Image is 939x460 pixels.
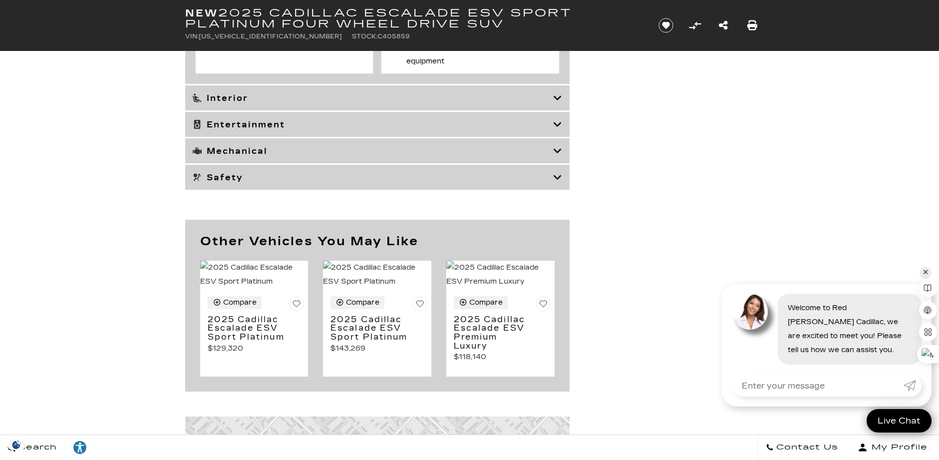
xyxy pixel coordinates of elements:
a: Share this New 2025 Cadillac Escalade ESV Sport Platinum Four Wheel Drive SUV [719,18,728,32]
a: Submit [904,375,922,397]
img: Agent profile photo [732,294,768,330]
span: My Profile [868,441,928,455]
section: Click to Open Cookie Consent Modal [5,440,28,450]
button: Save Vehicle [412,296,427,317]
a: 2025 Cadillac Escalade ESV Premium Luxury $118,140 [454,315,551,364]
div: Welcome to Red [PERSON_NAME] Cadillac, we are excited to meet you! Please tell us how we can assi... [778,294,922,365]
span: VIN: [185,33,199,40]
img: 2025 Cadillac Escalade ESV Sport Platinum [323,261,431,289]
span: [US_VEHICLE_IDENTIFICATION_NUMBER] [199,33,342,40]
img: 2025 Cadillac Escalade ESV Premium Luxury [446,261,555,289]
a: Print this New 2025 Cadillac Escalade ESV Sport Platinum Four Wheel Drive SUV [747,18,757,32]
p: $143,269 [330,342,427,356]
span: Contact Us [774,441,838,455]
input: Enter your message [732,375,904,397]
h1: 2025 Cadillac Escalade ESV Sport Platinum Four Wheel Drive SUV [185,7,642,29]
button: Compare Vehicle [687,18,702,33]
button: Save Vehicle [536,296,551,317]
button: Compare Vehicle [330,296,384,309]
h3: Entertainment [193,119,553,129]
h3: Safety [193,172,553,182]
div: Compare [223,298,257,307]
button: Save Vehicle [289,296,304,317]
div: Compare [346,298,379,307]
button: Save vehicle [655,17,677,33]
img: Opt-Out Icon [5,440,28,450]
h3: 2025 Cadillac Escalade ESV Sport Platinum [208,315,285,342]
a: 2025 Cadillac Escalade ESV Sport Platinum $129,320 [208,315,305,356]
button: Open user profile menu [846,435,939,460]
p: $129,320 [208,342,305,356]
div: Compare [469,298,503,307]
h3: Mechanical [193,146,553,156]
span: Search [15,441,57,455]
button: Compare Vehicle [208,296,262,309]
a: Live Chat [867,409,932,433]
span: Stock: [352,33,377,40]
span: Live Chat [873,415,926,427]
h2: Other Vehicles You May Like [200,235,555,248]
li: May require additional optional equipment [406,40,554,68]
h3: Interior [193,93,553,103]
div: Explore your accessibility options [65,440,95,455]
strong: New [185,7,218,19]
a: Explore your accessibility options [65,435,95,460]
a: Contact Us [758,435,846,460]
h3: 2025 Cadillac Escalade ESV Sport Platinum [330,315,408,342]
button: Compare Vehicle [454,296,508,309]
h3: 2025 Cadillac Escalade ESV Premium Luxury [454,315,531,350]
p: $118,140 [454,350,551,364]
img: 2025 Cadillac Escalade ESV Sport Platinum [200,261,309,289]
a: 2025 Cadillac Escalade ESV Sport Platinum $143,269 [330,315,427,356]
span: C405859 [377,33,410,40]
